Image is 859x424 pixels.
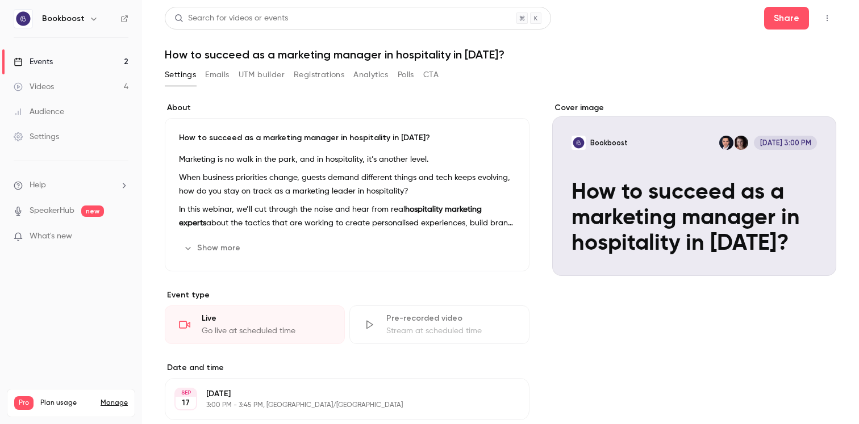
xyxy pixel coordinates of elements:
div: Stream at scheduled time [386,325,515,337]
p: [DATE] [206,388,469,400]
div: Pre-recorded videoStream at scheduled time [349,305,529,344]
iframe: Noticeable Trigger [115,232,128,242]
div: Videos [14,81,54,93]
div: Events [14,56,53,68]
p: Marketing is no walk in the park, and in hospitality, it’s another level. [179,153,515,166]
div: LiveGo live at scheduled time [165,305,345,344]
span: Plan usage [40,398,94,408]
span: Help [30,179,46,191]
div: Live [202,313,331,324]
button: CTA [423,66,439,84]
div: Audience [14,106,64,117]
p: Event type [165,289,529,301]
label: Cover image [552,102,836,114]
p: 17 [182,397,190,409]
button: Polls [398,66,414,84]
div: SEP [176,389,196,397]
button: Settings [165,66,196,84]
span: new [81,205,104,217]
button: UTM builder [239,66,285,84]
a: SpeakerHub [30,205,74,217]
h1: How to succeed as a marketing manager in hospitality in [DATE]? [165,48,836,61]
button: Show more [179,239,247,257]
span: Pro [14,396,34,410]
p: When business priorities change, guests demand different things and tech keeps evolving, how do y... [179,171,515,198]
p: In this webinar, we’ll cut through the noise and hear from real about the tactics that are workin... [179,203,515,230]
button: Share [764,7,809,30]
div: Go live at scheduled time [202,325,331,337]
img: Bookboost [14,10,32,28]
div: Pre-recorded video [386,313,515,324]
span: What's new [30,230,72,242]
label: Date and time [165,362,529,373]
div: Search for videos or events [174,12,288,24]
h6: Bookboost [42,13,85,24]
label: About [165,102,529,114]
a: Manage [101,398,128,408]
button: Emails [205,66,229,84]
button: Analytics [353,66,389,84]
p: 3:00 PM - 3:45 PM, [GEOGRAPHIC_DATA]/[GEOGRAPHIC_DATA] [206,401,469,410]
section: Cover image [552,102,836,276]
li: help-dropdown-opener [14,179,128,191]
p: How to succeed as a marketing manager in hospitality in [DATE]? [179,132,515,144]
button: Registrations [294,66,344,84]
div: Settings [14,131,59,142]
